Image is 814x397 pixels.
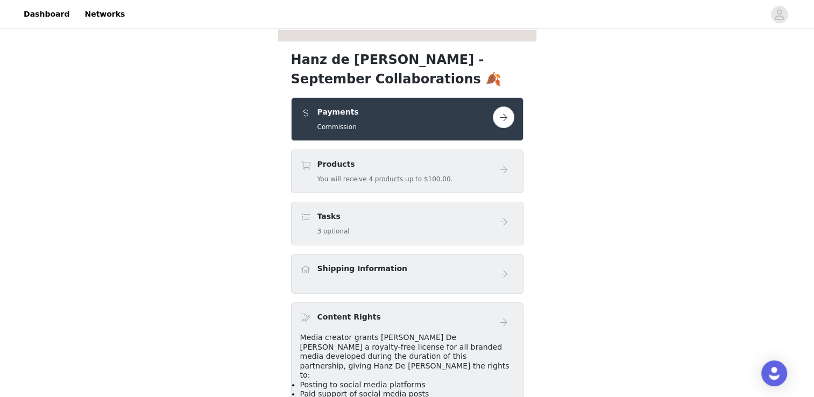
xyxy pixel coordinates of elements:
h5: 3 optional [317,226,350,236]
h5: You will receive 4 products up to $100.00. [317,174,453,184]
div: Products [291,150,523,193]
a: Networks [78,2,131,26]
span: Media creator grants [PERSON_NAME] De [PERSON_NAME] a royalty-free license for all branded media ... [300,333,509,379]
div: Payments [291,97,523,141]
div: Tasks [291,202,523,245]
h4: Shipping Information [317,263,407,274]
h4: Tasks [317,211,350,222]
h1: Hanz de [PERSON_NAME] - September Collaborations 🍂 [291,50,523,89]
div: Shipping Information [291,254,523,294]
div: avatar [774,6,784,23]
h4: Content Rights [317,311,381,323]
h5: Commission [317,122,359,132]
h4: Products [317,159,453,170]
a: Dashboard [17,2,76,26]
div: Open Intercom Messenger [761,360,787,386]
span: Posting to social media platforms [300,380,426,389]
h4: Payments [317,107,359,118]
